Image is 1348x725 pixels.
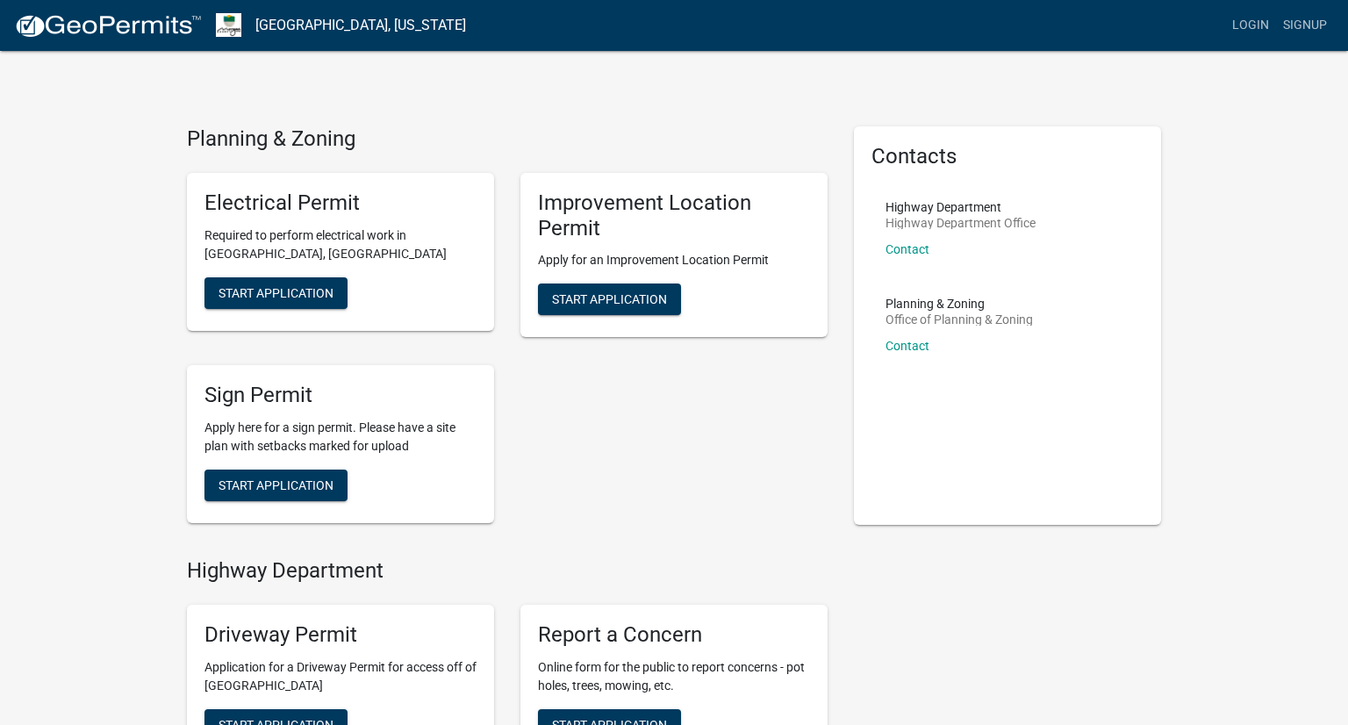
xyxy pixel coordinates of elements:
p: Online form for the public to report concerns - pot holes, trees, mowing, etc. [538,658,810,695]
a: [GEOGRAPHIC_DATA], [US_STATE] [255,11,466,40]
a: Contact [886,242,929,256]
p: Highway Department Office [886,217,1036,229]
button: Start Application [204,277,348,309]
h5: Report a Concern [538,622,810,648]
h5: Sign Permit [204,383,477,408]
p: Office of Planning & Zoning [886,313,1033,326]
p: Apply here for a sign permit. Please have a site plan with setbacks marked for upload [204,419,477,456]
h5: Improvement Location Permit [538,190,810,241]
h4: Highway Department [187,558,828,584]
p: Planning & Zoning [886,298,1033,310]
span: Start Application [219,285,333,299]
span: Start Application [552,292,667,306]
h5: Electrical Permit [204,190,477,216]
a: Contact [886,339,929,353]
p: Application for a Driveway Permit for access off of [GEOGRAPHIC_DATA] [204,658,477,695]
p: Highway Department [886,201,1036,213]
p: Required to perform electrical work in [GEOGRAPHIC_DATA], [GEOGRAPHIC_DATA] [204,226,477,263]
a: Login [1225,9,1276,42]
button: Start Application [204,470,348,501]
h5: Contacts [871,144,1144,169]
a: Signup [1276,9,1334,42]
p: Apply for an Improvement Location Permit [538,251,810,269]
h4: Planning & Zoning [187,126,828,152]
img: Morgan County, Indiana [216,13,241,37]
h5: Driveway Permit [204,622,477,648]
button: Start Application [538,284,681,315]
span: Start Application [219,478,333,492]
